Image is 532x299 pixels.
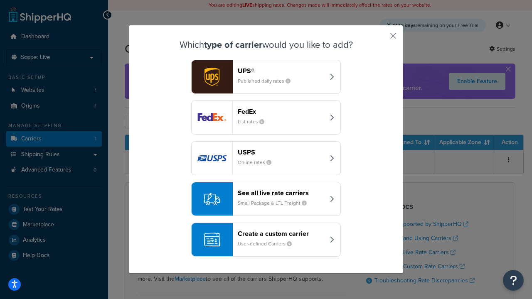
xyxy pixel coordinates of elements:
small: List rates [238,118,271,125]
header: USPS [238,148,325,156]
small: Published daily rates [238,77,297,85]
small: Small Package & LTL Freight [238,199,313,207]
img: fedEx logo [192,101,232,134]
h3: Which would you like to add? [150,40,382,50]
button: fedEx logoFedExList rates [191,100,341,135]
img: icon-carrier-liverate-becf4550.svg [204,191,220,207]
header: See all live rate carriers [238,189,325,197]
strong: type of carrier [204,38,262,51]
img: usps logo [192,142,232,175]
small: Online rates [238,159,278,166]
small: User-defined Carriers [238,240,298,248]
button: Open Resource Center [503,270,524,291]
img: ups logo [192,60,232,93]
img: icon-carrier-custom-c93b8a24.svg [204,232,220,248]
button: See all live rate carriersSmall Package & LTL Freight [191,182,341,216]
header: UPS® [238,67,325,75]
header: FedEx [238,108,325,115]
header: Create a custom carrier [238,230,325,238]
button: ups logoUPS®Published daily rates [191,60,341,94]
button: Create a custom carrierUser-defined Carriers [191,223,341,257]
button: usps logoUSPSOnline rates [191,141,341,175]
